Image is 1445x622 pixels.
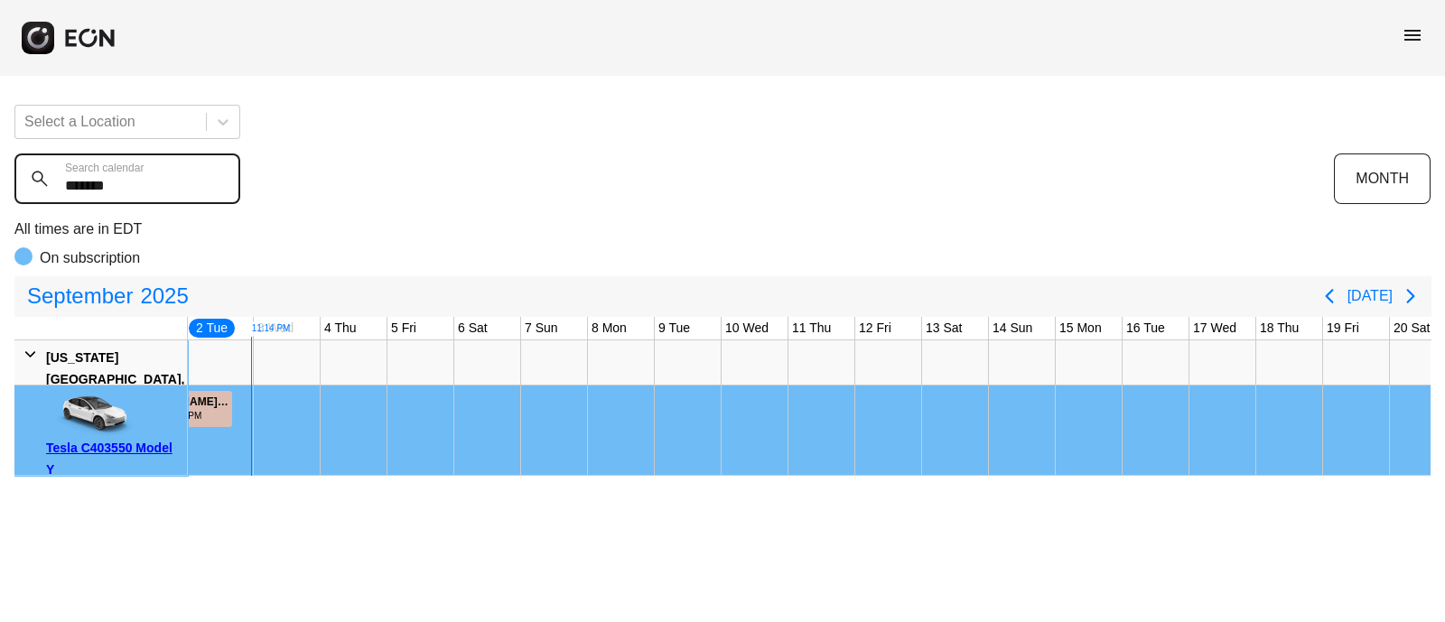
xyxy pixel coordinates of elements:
[387,317,420,339] div: 5 Fri
[1393,278,1429,314] button: Next page
[14,218,1431,240] p: All times are in EDT
[454,317,491,339] div: 6 Sat
[1323,317,1363,339] div: 19 Fri
[46,437,181,480] div: Tesla C403550 Model Y
[1311,278,1347,314] button: Previous page
[855,317,895,339] div: 12 Fri
[46,392,136,437] img: car
[1390,317,1433,339] div: 20 Sat
[136,278,191,314] span: 2025
[1347,280,1393,312] button: [DATE]
[1256,317,1302,339] div: 18 Thu
[1402,24,1423,46] span: menu
[46,347,184,412] div: [US_STATE][GEOGRAPHIC_DATA], [GEOGRAPHIC_DATA]
[1189,317,1240,339] div: 17 Wed
[40,247,140,269] p: On subscription
[922,317,965,339] div: 13 Sat
[989,317,1036,339] div: 14 Sun
[1123,317,1169,339] div: 16 Tue
[788,317,834,339] div: 11 Thu
[187,317,237,339] div: 2 Tue
[1334,153,1431,204] button: MONTH
[521,317,562,339] div: 7 Sun
[321,317,360,339] div: 4 Thu
[588,317,630,339] div: 8 Mon
[65,161,144,175] label: Search calendar
[722,317,772,339] div: 10 Wed
[1056,317,1105,339] div: 15 Mon
[16,278,200,314] button: September2025
[23,278,136,314] span: September
[120,385,233,427] div: Rented for 30 days by Abel Rios Current status is late
[254,317,297,339] div: 3 Wed
[655,317,694,339] div: 9 Tue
